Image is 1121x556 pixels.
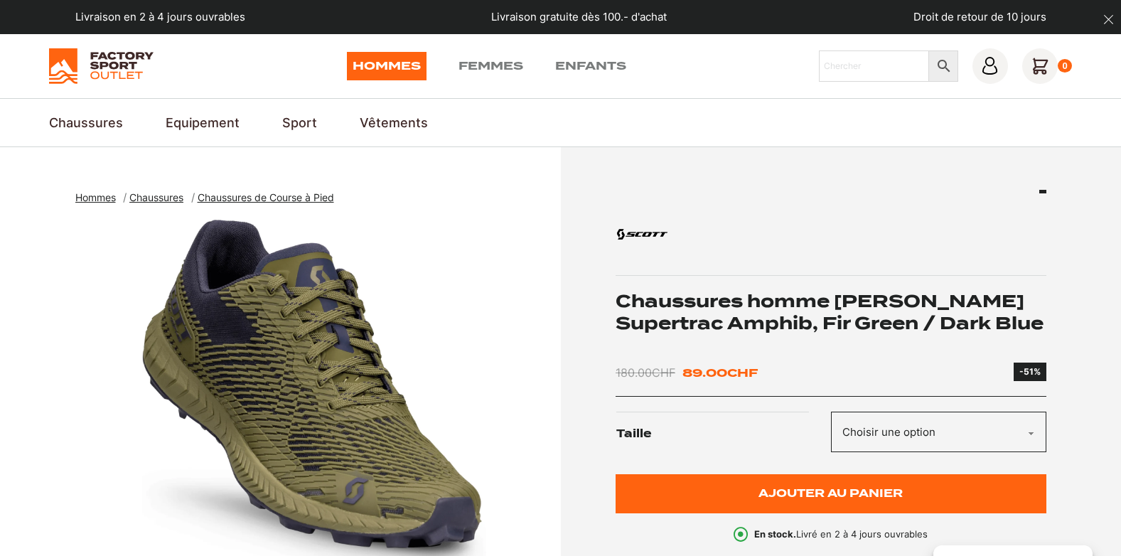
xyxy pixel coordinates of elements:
bdi: 89.00 [682,366,758,380]
h1: Chaussures homme [PERSON_NAME] Supertrac Amphib, Fir Green / Dark Blue [616,290,1046,334]
span: Chaussures de Course à Pied [198,191,334,203]
p: Livré en 2 à 4 jours ouvrables [754,528,928,542]
a: Femmes [458,52,523,80]
a: Sport [282,113,317,132]
img: Factory Sport Outlet [49,48,154,84]
a: Hommes [75,191,124,203]
span: CHF [727,366,758,380]
a: Chaussures [49,113,123,132]
a: Vêtements [360,113,428,132]
p: Livraison en 2 à 4 jours ouvrables [75,9,245,26]
label: Taille [616,412,830,456]
b: En stock. [754,528,796,540]
a: Enfants [555,52,626,80]
span: CHF [652,365,675,380]
span: Hommes [75,191,116,203]
a: Chaussures [129,191,191,203]
a: Hommes [347,52,427,80]
div: -51% [1019,365,1041,378]
button: Ajouter au panier [616,474,1046,513]
input: Chercher [819,50,929,82]
span: Chaussures [129,191,183,203]
p: Livraison gratuite dès 100.- d'achat [491,9,667,26]
p: Droit de retour de 10 jours [913,9,1046,26]
bdi: 180.00 [616,365,675,380]
a: Chaussures de Course à Pied [198,191,342,203]
div: 0 [1058,59,1073,73]
nav: breadcrumbs [75,190,342,206]
button: dismiss [1096,7,1121,32]
a: Equipement [166,113,240,132]
span: Ajouter au panier [758,488,903,500]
